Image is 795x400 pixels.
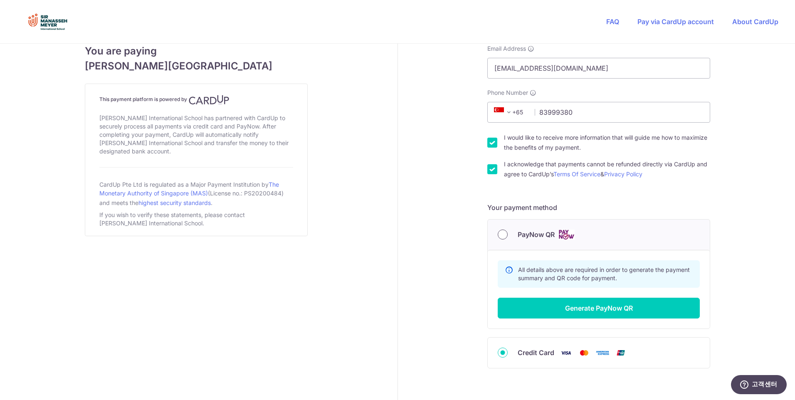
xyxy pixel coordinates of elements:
img: CardUp [189,95,230,105]
input: Email address [487,58,710,79]
img: Mastercard [576,348,593,358]
a: Terms Of Service [553,170,600,178]
label: I would like to receive more information that will guide me how to maximize the benefits of my pa... [504,133,710,153]
div: CardUp Pte Ltd is regulated as a Major Payment Institution by (License no.: PS20200484) and meets... [99,178,293,209]
div: Credit Card Visa Mastercard American Express Union Pay [498,348,700,358]
a: Privacy Policy [604,170,642,178]
label: I acknowledge that payments cannot be refunded directly via CardUp and agree to CardUp’s & [504,159,710,179]
div: PayNow QR Cards logo [498,230,700,240]
h5: Your payment method [487,202,710,212]
a: About CardUp [732,17,778,26]
a: highest security standards [138,199,211,206]
iframe: 자세한 정보를 찾을 수 있는 위젯을 엽니다. [731,375,787,396]
div: [PERSON_NAME] International School has partnered with CardUp to securely process all payments via... [99,112,293,157]
h4: This payment platform is powered by [99,95,293,105]
img: American Express [594,348,611,358]
span: Credit Card [518,348,554,358]
span: +65 [491,107,529,117]
div: If you wish to verify these statements, please contact [PERSON_NAME] International School. [99,209,293,229]
span: All details above are required in order to generate the payment summary and QR code for payment. [518,266,690,281]
img: Union Pay [612,348,629,358]
span: You are paying [85,44,308,59]
img: Visa [558,348,574,358]
span: [PERSON_NAME][GEOGRAPHIC_DATA] [85,59,308,74]
span: +65 [494,107,514,117]
span: Email Address [487,44,526,53]
button: Generate PayNow QR [498,298,700,319]
span: Phone Number [487,89,528,97]
img: Cards logo [558,230,575,240]
span: PayNow QR [518,230,555,240]
a: Pay via CardUp account [637,17,714,26]
a: FAQ [606,17,619,26]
